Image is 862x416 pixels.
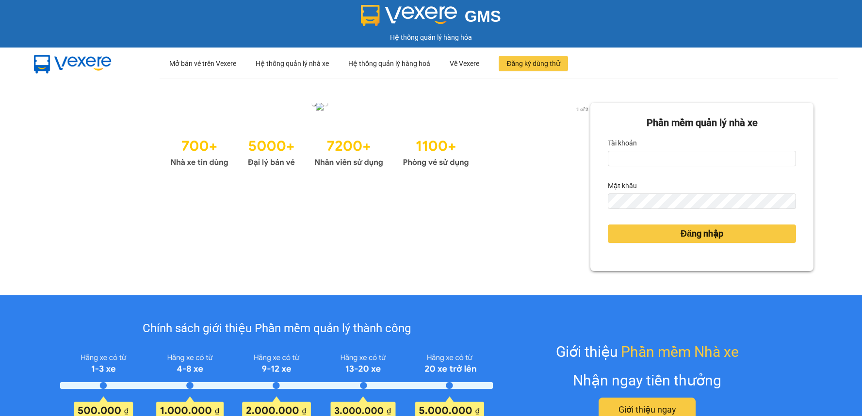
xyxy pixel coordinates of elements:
div: Hệ thống quản lý hàng hóa [2,32,860,43]
button: previous slide / item [49,103,62,113]
span: GMS [465,7,501,25]
li: slide item 2 [324,102,327,106]
input: Mật khẩu [608,193,796,209]
span: Phần mềm Nhà xe [621,340,739,363]
button: Đăng ký dùng thử [499,56,568,71]
div: Nhận ngay tiền thưởng [573,369,721,392]
label: Tài khoản [608,135,637,151]
div: Chính sách giới thiệu Phần mềm quản lý thành công [60,320,492,338]
input: Tài khoản [608,151,796,166]
div: Hệ thống quản lý hàng hoá [348,48,430,79]
div: Giới thiệu [556,340,739,363]
span: Đăng ký dùng thử [506,58,560,69]
div: Về Vexere [450,48,479,79]
div: Hệ thống quản lý nhà xe [256,48,329,79]
button: Đăng nhập [608,224,796,243]
label: Mật khẩu [608,178,637,193]
span: Đăng nhập [681,227,723,240]
li: slide item 1 [312,102,316,106]
a: GMS [361,15,501,22]
div: Mở bán vé trên Vexere [169,48,236,79]
div: Phần mềm quản lý nhà xe [608,115,796,130]
img: logo 2 [361,5,457,26]
img: Statistics.png [170,133,469,170]
button: next slide / item [577,103,590,113]
img: mbUUG5Q.png [24,48,121,80]
p: 1 of 2 [573,103,590,115]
